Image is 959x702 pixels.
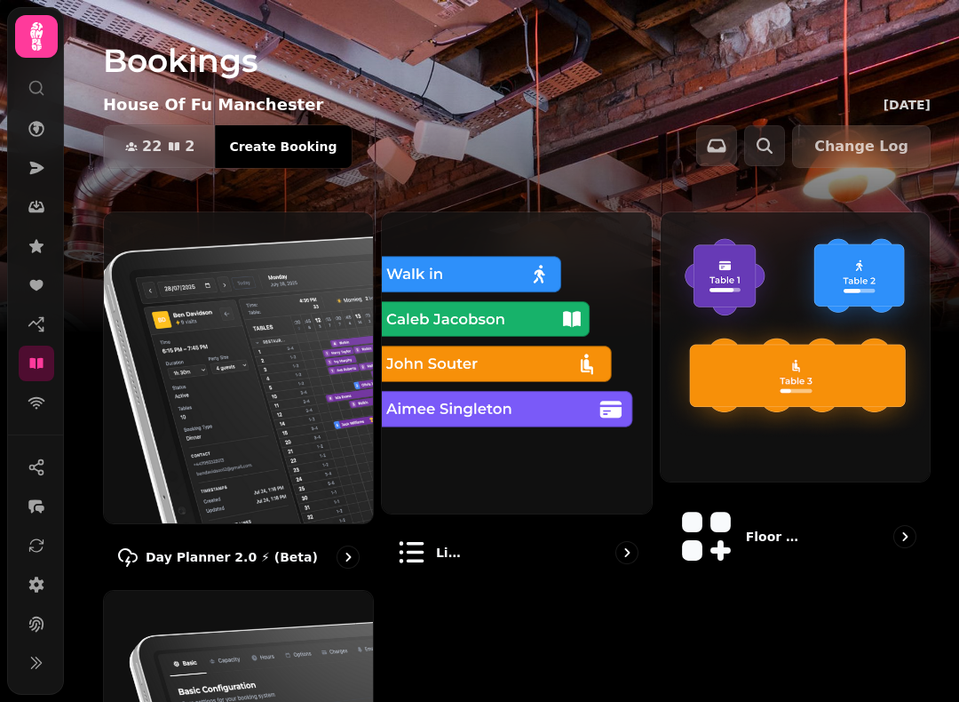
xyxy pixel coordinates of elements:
a: Day Planner 2.0 ⚡ (Beta)Day Planner 2.0 ⚡ (Beta) [103,211,374,583]
p: List view [436,544,466,562]
span: Create Booking [229,140,337,153]
p: Day Planner 2.0 ⚡ (Beta) [146,548,318,566]
svg: go to [896,528,914,546]
button: Create Booking [215,125,351,168]
svg: go to [618,544,636,562]
span: Change Log [814,140,908,154]
img: Floor Plans (beta) [661,212,930,482]
span: 22 [142,140,162,154]
p: Floor Plans (beta) [746,528,807,546]
span: 2 [185,140,194,154]
p: [DATE] [884,96,931,114]
img: Day Planner 2.0 ⚡ (Beta) [104,212,373,523]
a: List viewList view [381,211,652,583]
button: Change Log [792,125,931,168]
img: List view [382,212,651,514]
p: House Of Fu Manchester [103,92,323,117]
a: Floor Plans (beta)Floor Plans (beta) [660,211,931,583]
button: 222 [104,125,216,168]
svg: go to [339,548,357,566]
